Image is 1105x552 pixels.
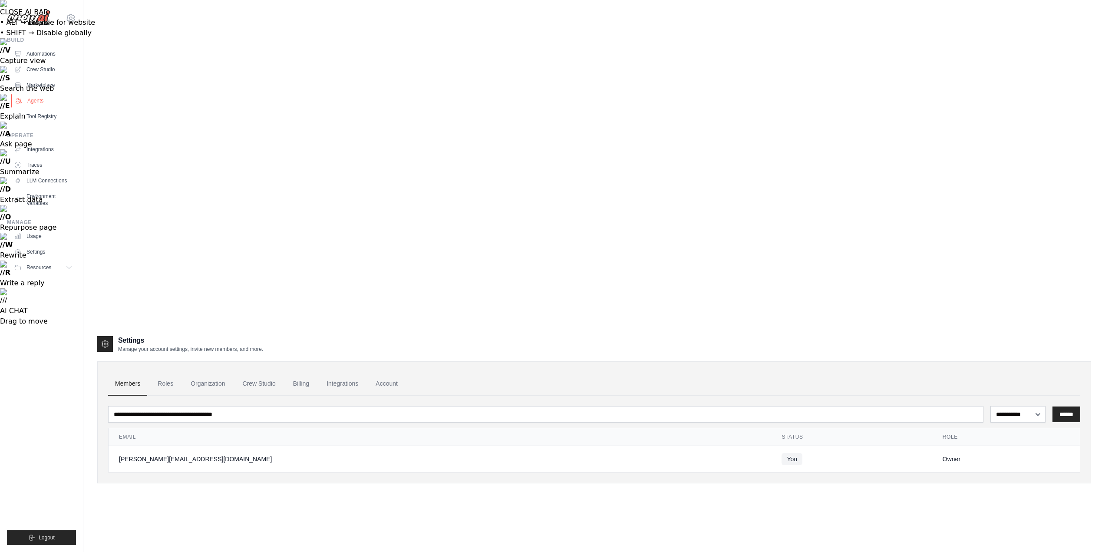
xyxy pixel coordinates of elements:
[320,372,365,396] a: Integrations
[108,372,147,396] a: Members
[39,534,55,541] span: Logout
[236,372,283,396] a: Crew Studio
[184,372,232,396] a: Organization
[119,455,761,463] div: [PERSON_NAME][EMAIL_ADDRESS][DOMAIN_NAME]
[943,455,1069,463] div: Owner
[118,346,263,353] p: Manage your account settings, invite new members, and more.
[7,530,76,545] button: Logout
[118,335,263,346] h2: Settings
[771,428,932,446] th: Status
[109,428,771,446] th: Email
[782,453,802,465] span: You
[932,428,1080,446] th: Role
[369,372,405,396] a: Account
[151,372,180,396] a: Roles
[286,372,316,396] a: Billing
